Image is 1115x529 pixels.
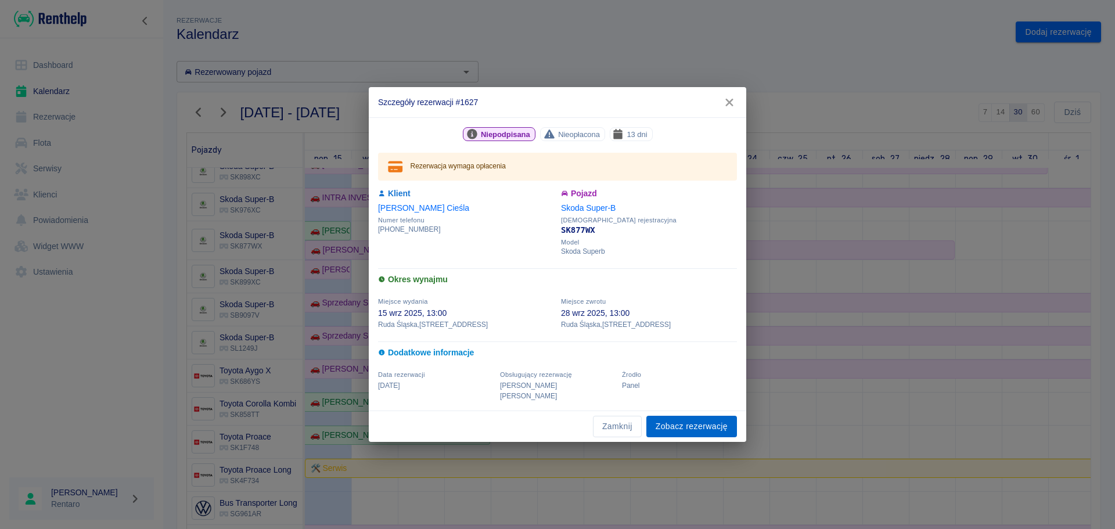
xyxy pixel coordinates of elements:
span: Model [561,239,737,246]
a: Zobacz rezerwację [646,416,737,437]
a: Skoda Super-B [561,203,616,213]
p: 15 wrz 2025, 13:00 [378,307,554,319]
span: Miejsce wydania [378,298,428,305]
span: Żrodło [622,371,641,378]
span: Miejsce zwrotu [561,298,606,305]
span: 13 dni [622,128,652,141]
button: Zamknij [593,416,642,437]
p: [DATE] [378,380,493,391]
span: Data rezerwacji [378,371,425,378]
h6: Klient [378,188,554,200]
p: Ruda Śląska , [STREET_ADDRESS] [561,319,737,330]
span: Niepodpisana [476,128,535,141]
span: Numer telefonu [378,217,554,224]
p: SK877WX [561,224,737,236]
p: Panel [622,380,737,391]
span: [DEMOGRAPHIC_DATA] rejestracyjna [561,217,737,224]
div: Rezerwacja wymaga opłacenia [411,156,506,177]
p: [PERSON_NAME] [PERSON_NAME] [500,380,615,401]
p: Skoda Superb [561,246,737,257]
p: [PHONE_NUMBER] [378,224,554,235]
h6: Dodatkowe informacje [378,347,737,359]
a: [PERSON_NAME] Cieśla [378,203,469,213]
h6: Pojazd [561,188,737,200]
span: Obsługujący rezerwację [500,371,572,378]
p: Ruda Śląska , [STREET_ADDRESS] [378,319,554,330]
h2: Szczegóły rezerwacji #1627 [369,87,746,117]
h6: Okres wynajmu [378,274,737,286]
p: 28 wrz 2025, 13:00 [561,307,737,319]
span: Nieopłacona [553,128,605,141]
